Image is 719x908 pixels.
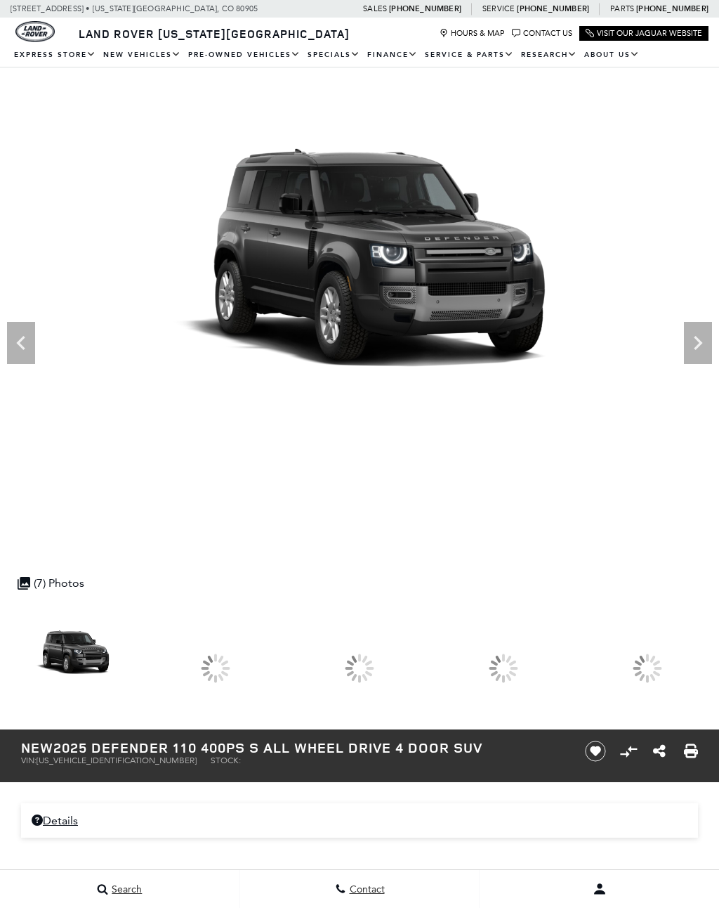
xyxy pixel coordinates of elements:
strong: New [21,738,53,757]
a: Specials [304,43,364,67]
span: Stock: [211,755,241,765]
a: Details [32,814,687,827]
a: [PHONE_NUMBER] [517,4,589,14]
span: VIN: [21,755,37,765]
a: EXPRESS STORE [11,43,100,67]
button: user-profile-menu [480,871,719,907]
a: Visit Our Jaguar Website [586,29,702,38]
a: Research [517,43,581,67]
nav: Main Navigation [11,43,708,67]
a: Share this New 2025 Defender 110 400PS S All Wheel Drive 4 Door SUV [653,743,666,760]
img: Land Rover [15,21,55,42]
span: Land Rover [US_STATE][GEOGRAPHIC_DATA] [79,26,350,41]
a: [STREET_ADDRESS] • [US_STATE][GEOGRAPHIC_DATA], CO 80905 [11,4,258,13]
span: Contact [346,883,385,895]
a: Pre-Owned Vehicles [185,43,304,67]
button: Save vehicle [580,740,611,763]
button: Compare vehicle [618,741,639,762]
a: [PHONE_NUMBER] [389,4,461,14]
a: Finance [364,43,421,67]
h1: 2025 Defender 110 400PS S All Wheel Drive 4 Door SUV [21,740,565,755]
div: (7) Photos [11,569,91,597]
a: Print this New 2025 Defender 110 400PS S All Wheel Drive 4 Door SUV [684,743,698,760]
a: Land Rover [US_STATE][GEOGRAPHIC_DATA] [70,26,358,41]
a: New Vehicles [100,43,185,67]
span: Search [108,883,142,895]
a: [PHONE_NUMBER] [636,4,708,14]
a: About Us [581,43,643,67]
a: Contact Us [512,29,572,38]
span: [US_VEHICLE_IDENTIFICATION_NUMBER] [37,755,197,765]
a: Service & Parts [421,43,517,67]
a: Hours & Map [440,29,505,38]
a: land-rover [15,21,55,42]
